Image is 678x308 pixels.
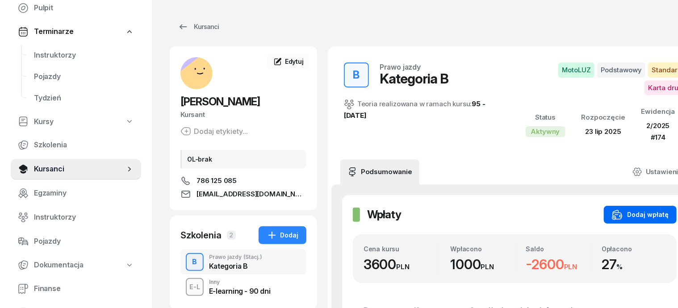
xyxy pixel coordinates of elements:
[34,163,125,175] span: Kursanci
[597,62,645,78] span: Podstawowy
[340,159,419,184] a: Podsumowanie
[586,127,621,136] span: 23 lip 2025
[34,139,134,151] span: Szkolenia
[186,278,204,296] button: E-L
[34,187,134,199] span: Egzaminy
[267,54,310,70] a: Edytuj
[180,109,306,121] div: Kursant
[27,87,141,109] a: Tydzień
[27,45,141,66] a: Instruktorzy
[209,279,270,285] div: Inny
[526,112,565,123] div: Status
[27,66,141,87] a: Pojazdy
[481,262,494,271] small: PLN
[11,231,141,252] a: Pojazdy
[186,253,204,271] button: B
[11,183,141,204] a: Egzaminy
[259,226,306,244] button: Dodaj
[34,259,84,271] span: Dokumentacja
[180,229,222,241] div: Szkolenia
[604,206,677,224] button: Dodaj wpłatę
[170,18,227,36] a: Kursanci
[34,26,73,37] span: Terminarze
[380,63,421,71] div: Prawo jazdy
[526,126,565,137] div: Aktywny
[180,250,306,275] button: BPrawo jazdy(Stacj.)Kategoria B
[364,245,439,253] div: Cena kursu
[34,92,134,104] span: Tydzień
[344,62,369,87] button: B
[641,120,675,143] div: 2/2025 #174
[180,126,248,137] button: Dodaj etykiety...
[34,236,134,247] span: Pojazdy
[34,212,134,223] span: Instruktorzy
[344,98,504,121] div: Teoria realizowana w ramach kursu:
[267,230,298,241] div: Dodaj
[227,231,236,240] span: 2
[380,71,448,87] div: Kategoria B
[612,209,669,220] div: Dodaj wpłatę
[180,95,260,108] span: [PERSON_NAME]
[34,71,134,83] span: Pojazdy
[364,256,439,273] div: 3600
[209,254,262,260] div: Prawo jazdy
[11,255,141,275] a: Dokumentacja
[526,245,590,253] div: Saldo
[197,175,237,186] span: 786 125 085
[197,189,306,200] span: [EMAIL_ADDRESS][DOMAIN_NAME]
[34,50,134,61] span: Instruktorzy
[450,245,515,253] div: Wpłacono
[209,262,262,270] div: Kategoria B
[564,262,578,271] small: PLN
[180,150,306,168] div: OL-brak
[11,278,141,300] a: Finanse
[350,66,364,84] div: B
[11,207,141,228] a: Instruktorzy
[11,158,141,180] a: Kursanci
[344,100,485,120] a: 95 - [DATE]
[450,256,515,273] div: 1000
[11,21,141,42] a: Terminarze
[178,21,219,32] div: Kursanci
[602,245,666,253] div: Opłacono
[180,189,306,200] a: [EMAIL_ADDRESS][DOMAIN_NAME]
[180,275,306,300] button: E-LInnyE-learning - 90 dni
[34,283,134,295] span: Finanse
[209,287,270,295] div: E-learning - 90 dni
[11,112,141,132] a: Kursy
[558,62,594,78] span: MotoLUZ
[617,262,623,271] small: %
[186,281,204,292] div: E-L
[34,2,134,14] span: Pulpit
[189,254,201,270] div: B
[602,256,666,273] div: 27
[243,254,262,260] span: (Stacj.)
[526,256,590,273] div: -2600
[285,58,304,65] span: Edytuj
[367,208,401,222] h2: Wpłaty
[582,112,625,123] div: Rozpoczęcie
[396,262,410,271] small: PLN
[641,106,675,117] div: Ewidencja
[34,116,54,128] span: Kursy
[11,134,141,156] a: Szkolenia
[180,175,306,186] a: 786 125 085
